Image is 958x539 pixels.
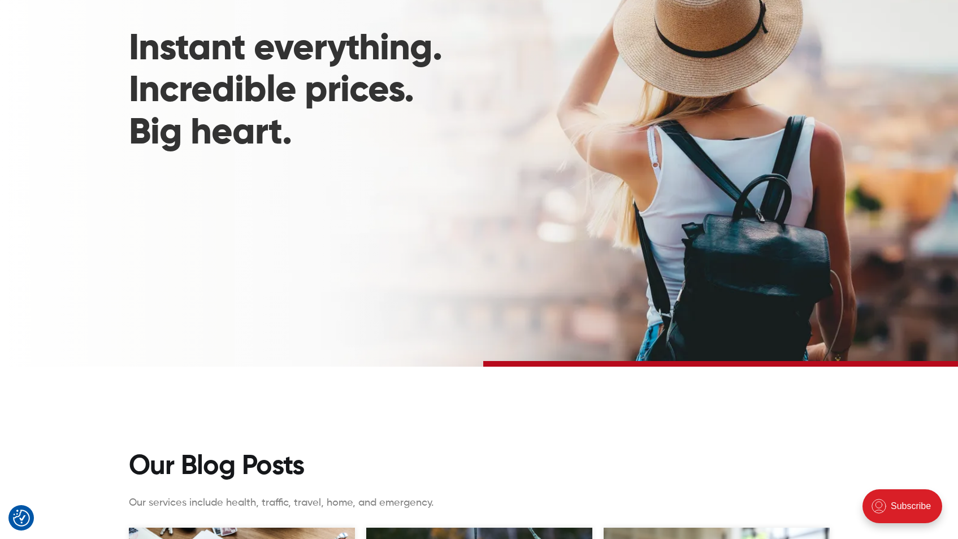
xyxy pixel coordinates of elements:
h1: Instant everything. Incredible prices. Big heart. [129,29,491,178]
img: Revisit consent button [13,510,30,527]
iframe: portal-trigger [853,484,958,539]
p: Our services include health, traffic, travel, home, and emergency. [129,496,434,511]
h1: Our Blog Posts [129,451,434,483]
button: Cookie Settings [13,510,30,527]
